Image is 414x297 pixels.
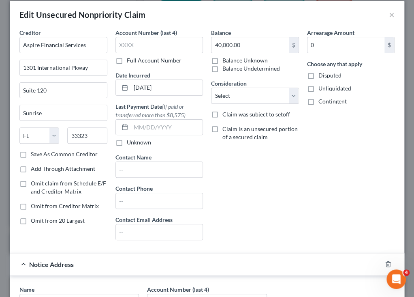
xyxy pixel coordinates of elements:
[211,37,289,53] input: 0.00
[19,37,107,53] input: Search creditor by name...
[403,269,410,276] span: 4
[31,180,106,195] span: Omit claim from Schedule E/F and Creditor Matrix
[115,37,203,53] input: XXXX
[19,9,145,20] div: Edit Unsecured Nonpriority Claim
[222,65,280,73] label: Balance Undetermined
[307,37,385,53] input: 0.00
[20,60,107,75] input: Enter address...
[115,28,177,37] label: Account Number (last 4)
[307,60,362,68] label: Choose any that apply
[222,111,290,118] span: Claim was subject to setoff
[222,56,268,65] label: Balance Unknown
[307,28,354,37] label: Arrearage Amount
[147,285,209,294] label: Account Number (last 4)
[29,260,74,268] span: Notice Address
[115,215,173,224] label: Contact Email Address
[222,125,298,140] span: Claim is an unsecured portion of a secured claim
[127,56,181,65] label: Full Account Number
[289,37,299,53] div: $
[115,103,186,118] span: (If paid or transferred more than $8,575)
[31,150,98,158] label: Save As Common Creditor
[116,193,203,209] input: --
[318,85,351,92] span: Unliquidated
[131,120,203,135] input: MM/DD/YYYY
[67,127,107,144] input: Enter zip...
[19,29,41,36] span: Creditor
[20,83,107,98] input: Apt, Suite, etc...
[115,184,153,193] label: Contact Phone
[318,98,347,105] span: Contingent
[31,202,99,209] span: Omit from Creditor Matrix
[115,153,152,161] label: Contact Name
[211,79,247,88] label: Consideration
[31,217,85,224] span: Omit from 20 Largest
[116,224,203,240] input: --
[384,37,394,53] div: $
[211,28,231,37] label: Balance
[115,102,203,119] label: Last Payment Date
[19,286,34,293] span: Name
[20,105,107,121] input: Enter city...
[386,269,406,289] iframe: Intercom live chat
[131,80,203,95] input: MM/DD/YYYY
[127,138,151,146] label: Unknown
[116,162,203,177] input: --
[389,10,395,19] button: ×
[318,72,341,79] span: Disputed
[115,71,150,80] label: Date Incurred
[31,165,95,173] label: Add Through Attachment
